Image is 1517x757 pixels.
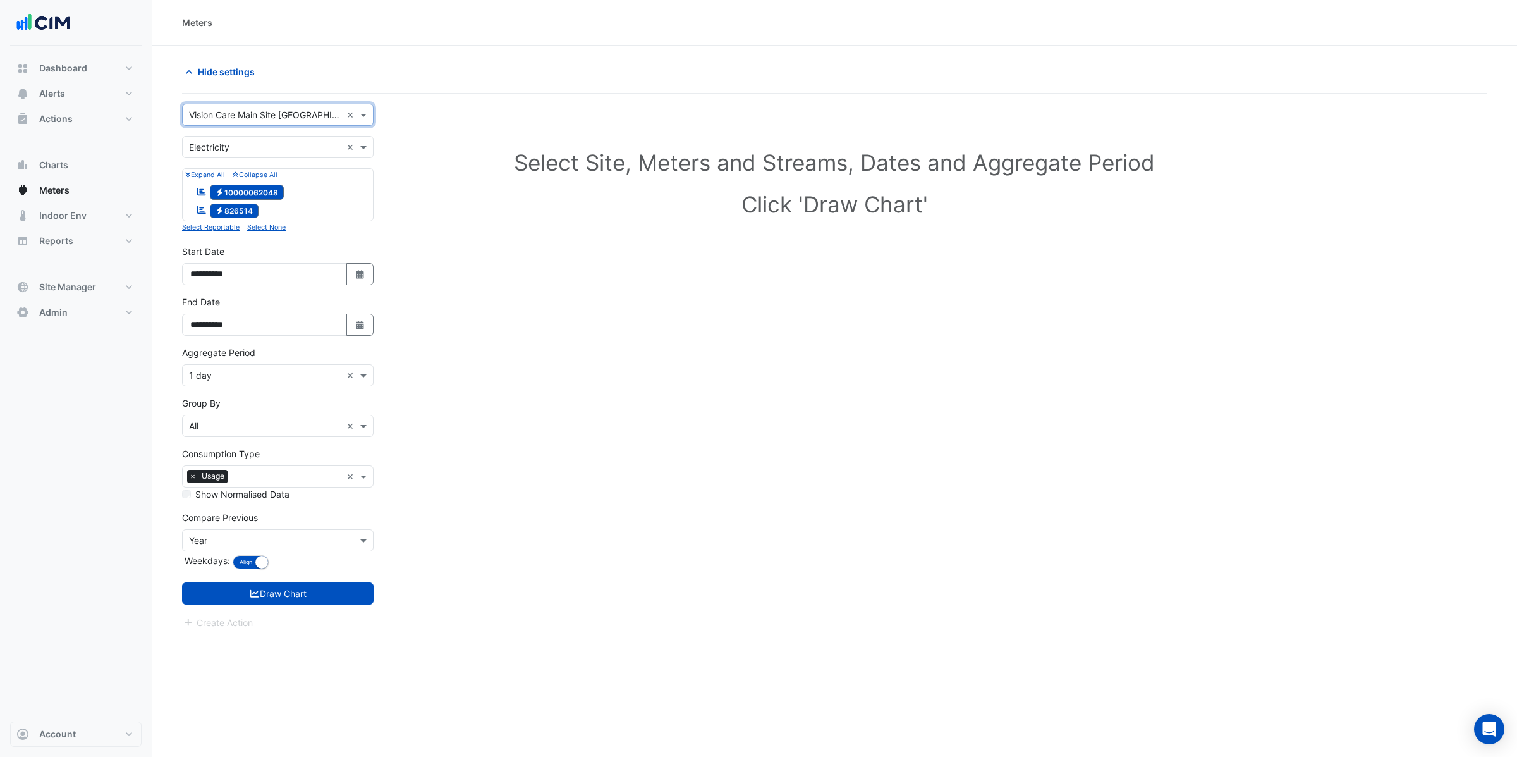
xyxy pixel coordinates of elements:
[247,221,286,233] button: Select None
[182,221,240,233] button: Select Reportable
[210,185,284,200] span: 10000062048
[210,204,259,219] span: 826514
[182,511,258,524] label: Compare Previous
[10,152,142,178] button: Charts
[196,205,207,216] fa-icon: Reportable
[39,728,76,741] span: Account
[346,419,357,433] span: Clear
[39,159,68,171] span: Charts
[16,159,29,171] app-icon: Charts
[39,209,87,222] span: Indoor Env
[182,616,253,627] app-escalated-ticket-create-button: Please draw the charts first
[198,470,228,483] span: Usage
[233,171,277,179] small: Collapse All
[182,397,221,410] label: Group By
[39,235,73,247] span: Reports
[39,62,87,75] span: Dashboard
[1474,714,1504,744] div: Open Intercom Messenger
[182,16,212,29] div: Meters
[16,235,29,247] app-icon: Reports
[16,281,29,293] app-icon: Site Manager
[202,149,1466,176] h1: Select Site, Meters and Streams, Dates and Aggregate Period
[182,223,240,231] small: Select Reportable
[10,228,142,254] button: Reports
[39,113,73,125] span: Actions
[39,87,65,100] span: Alerts
[10,203,142,228] button: Indoor Env
[16,113,29,125] app-icon: Actions
[346,470,357,483] span: Clear
[16,62,29,75] app-icon: Dashboard
[39,184,70,197] span: Meters
[15,10,72,35] img: Company Logo
[10,81,142,106] button: Alerts
[233,169,277,180] button: Collapse All
[39,281,96,293] span: Site Manager
[10,56,142,81] button: Dashboard
[10,178,142,203] button: Meters
[346,108,357,121] span: Clear
[355,269,366,280] fa-icon: Select Date
[10,106,142,132] button: Actions
[187,470,198,483] span: ×
[182,554,230,567] label: Weekdays:
[16,306,29,319] app-icon: Admin
[182,346,255,359] label: Aggregate Period
[196,186,207,197] fa-icon: Reportable
[10,300,142,325] button: Admin
[16,184,29,197] app-icon: Meters
[185,169,225,180] button: Expand All
[10,274,142,300] button: Site Manager
[355,319,366,330] fa-icon: Select Date
[39,306,68,319] span: Admin
[215,187,224,197] fa-icon: Electricity
[195,488,289,501] label: Show Normalised Data
[198,65,255,78] span: Hide settings
[202,191,1466,218] h1: Click 'Draw Chart'
[182,61,263,83] button: Hide settings
[185,171,225,179] small: Expand All
[247,223,286,231] small: Select None
[16,87,29,100] app-icon: Alerts
[346,369,357,382] span: Clear
[182,582,374,605] button: Draw Chart
[215,206,224,216] fa-icon: Electricity
[182,295,220,309] label: End Date
[182,447,260,460] label: Consumption Type
[346,140,357,154] span: Clear
[16,209,29,222] app-icon: Indoor Env
[182,245,224,258] label: Start Date
[10,722,142,747] button: Account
